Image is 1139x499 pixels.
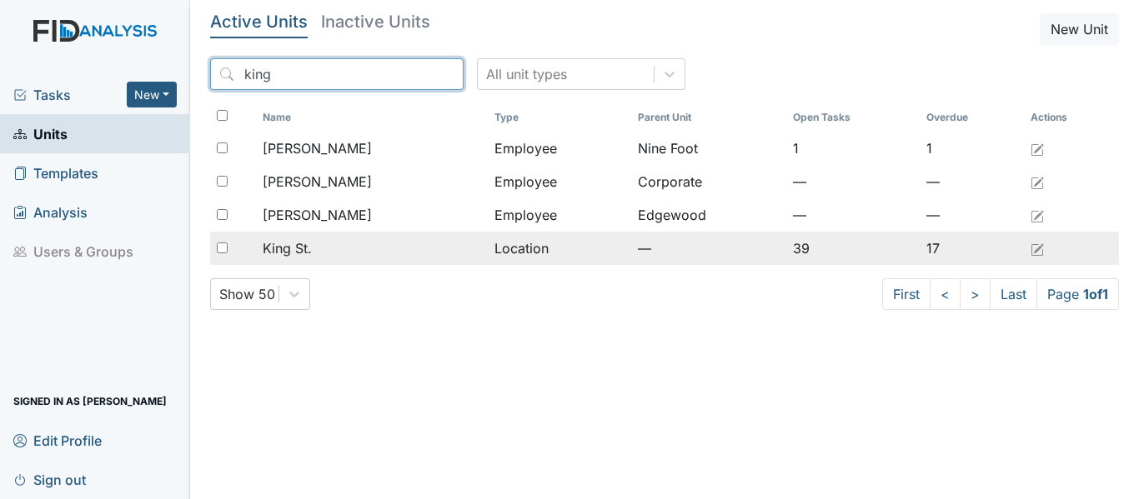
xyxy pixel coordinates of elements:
nav: task-pagination [882,278,1119,310]
div: Show 50 [219,284,275,304]
td: Employee [488,165,631,198]
span: Templates [13,160,98,186]
a: Last [990,278,1037,310]
a: Edit [1031,205,1044,225]
span: Page [1036,278,1119,310]
td: 1 [786,132,921,165]
h5: Inactive Units [321,13,430,30]
a: > [960,278,991,310]
input: Toggle All Rows Selected [217,110,228,121]
td: — [786,198,921,232]
td: Employee [488,132,631,165]
span: Units [13,121,68,147]
td: Nine Foot [631,132,786,165]
button: New Unit [1040,13,1119,45]
td: Location [488,232,631,265]
th: Toggle SortBy [920,103,1024,132]
th: Actions [1024,103,1107,132]
div: All unit types [486,64,567,84]
span: [PERSON_NAME] [263,172,372,192]
td: 17 [920,232,1024,265]
span: [PERSON_NAME] [263,205,372,225]
span: Sign out [13,467,86,492]
td: Corporate [631,165,786,198]
a: < [930,278,961,310]
td: — [631,232,786,265]
td: — [920,165,1024,198]
a: Edit [1031,138,1044,158]
span: Analysis [13,199,88,225]
a: Edit [1031,238,1044,258]
td: — [786,165,921,198]
button: New [127,82,177,107]
th: Toggle SortBy [488,103,631,132]
td: Employee [488,198,631,232]
td: 1 [920,132,1024,165]
td: — [920,198,1024,232]
span: King St. [263,238,312,258]
th: Toggle SortBy [786,103,921,132]
span: Signed in as [PERSON_NAME] [13,388,167,414]
th: Toggle SortBy [256,103,488,132]
td: 39 [786,232,921,265]
td: Edgewood [631,198,786,232]
a: Edit [1031,172,1044,192]
a: First [882,278,931,310]
th: Toggle SortBy [631,103,786,132]
strong: 1 of 1 [1083,286,1108,302]
a: Tasks [13,85,127,105]
span: Edit Profile [13,427,102,453]
input: Search... [210,58,464,90]
span: [PERSON_NAME] [263,138,372,158]
h5: Active Units [210,13,308,30]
